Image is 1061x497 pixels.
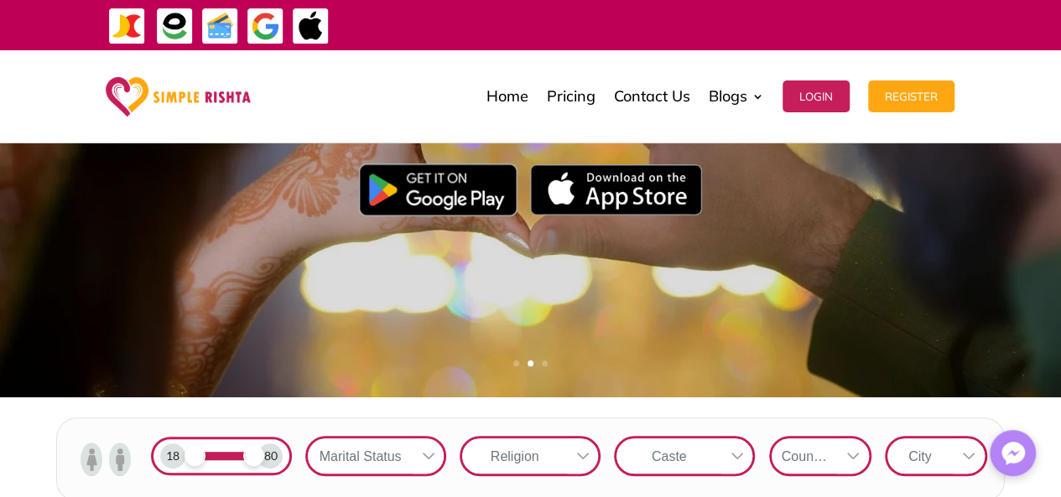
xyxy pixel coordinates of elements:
[247,8,284,45] img: GooglePay-icon
[616,438,720,474] div: Caste
[292,8,330,45] img: ApplePay-icon
[783,80,850,112] button: Login
[614,54,690,138] a: Contact Us
[268,35,793,222] : سمپل رشتہ اپنی طرز کا ایک منفرد رشتہ پلیٹ فارم ہے۔جہاں نہ صرف آپ اپنے لئے بہترین جیون ساتھی کا ان...
[201,8,239,45] img: Credit Cards
[868,80,954,112] button: Register
[783,54,850,138] a: Login
[547,54,596,138] a: Pricing
[156,8,194,45] img: EasyPaisa-icon
[257,443,283,469] div: 80
[887,438,953,474] div: City
[108,8,146,45] img: JazzCash-icon
[486,54,528,138] a: Home
[359,163,517,215] img: Google Play
[462,438,566,474] div: Religion
[542,360,548,366] a: 3
[528,360,533,366] a: 2
[308,438,412,474] div: Marital Status
[513,360,519,366] a: 1
[160,443,185,469] div: 18
[772,438,837,474] div: Country
[868,54,954,138] a: Register
[709,54,764,138] a: Blogs
[996,437,1030,470] img: Messenger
